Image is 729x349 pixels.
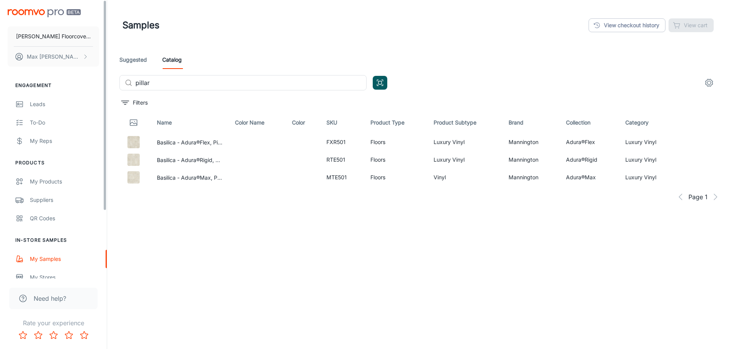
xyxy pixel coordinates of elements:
[320,151,365,169] td: RTE501
[6,318,101,328] p: Rate your experience
[8,9,81,17] img: Roomvo PRO Beta
[119,51,147,69] a: Suggested
[502,133,560,151] td: Mannington
[364,169,427,186] td: Floors
[701,75,717,90] button: settings
[286,112,320,133] th: Color
[30,177,99,186] div: My Products
[427,169,502,186] td: Vinyl
[30,255,99,263] div: My Samples
[502,151,560,169] td: Mannington
[30,196,99,204] div: Suppliers
[560,133,619,151] td: Adura®Flex
[30,214,99,223] div: QR Codes
[320,169,365,186] td: MTE501
[364,151,427,169] td: Floors
[8,26,99,46] button: [PERSON_NAME] Floorcovering
[129,118,138,127] svg: Thumbnail
[162,51,182,69] a: Catalog
[119,97,150,109] button: filter
[427,133,502,151] td: Luxury Vinyl
[364,133,427,151] td: Floors
[77,328,92,343] button: Rate 5 star
[427,112,502,133] th: Product Subtype
[34,294,66,303] span: Need help?
[619,133,678,151] td: Luxury Vinyl
[135,75,367,90] input: Search
[688,192,708,202] span: Page 1
[619,151,678,169] td: Luxury Vinyl
[157,138,223,147] button: Basilica - Adura®Flex, Pillar
[30,273,99,282] div: My Stores
[27,52,81,61] p: Max [PERSON_NAME]
[560,112,619,133] th: Collection
[61,328,77,343] button: Rate 4 star
[122,18,160,32] h1: Samples
[502,112,560,133] th: Brand
[320,112,365,133] th: SKU
[560,151,619,169] td: Adura®Rigid
[502,169,560,186] td: Mannington
[30,100,99,108] div: Leads
[560,169,619,186] td: Adura®Max
[229,112,285,133] th: Color Name
[427,151,502,169] td: Luxury Vinyl
[133,98,148,107] p: Filters
[30,118,99,127] div: To-do
[364,112,427,133] th: Product Type
[320,133,365,151] td: FXR501
[619,169,678,186] td: Luxury Vinyl
[151,112,229,133] th: Name
[30,137,99,145] div: My Reps
[31,328,46,343] button: Rate 2 star
[157,174,223,182] button: Basilica - Adura®Max, Pillar
[8,47,99,67] button: Max [PERSON_NAME]
[46,328,61,343] button: Rate 3 star
[15,328,31,343] button: Rate 1 star
[619,112,678,133] th: Category
[589,18,665,32] a: View checkout history
[16,32,91,41] p: [PERSON_NAME] Floorcovering
[373,76,387,90] button: Open QR code scanner
[157,156,223,164] button: Basilica - Adura®Rigid, Pillar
